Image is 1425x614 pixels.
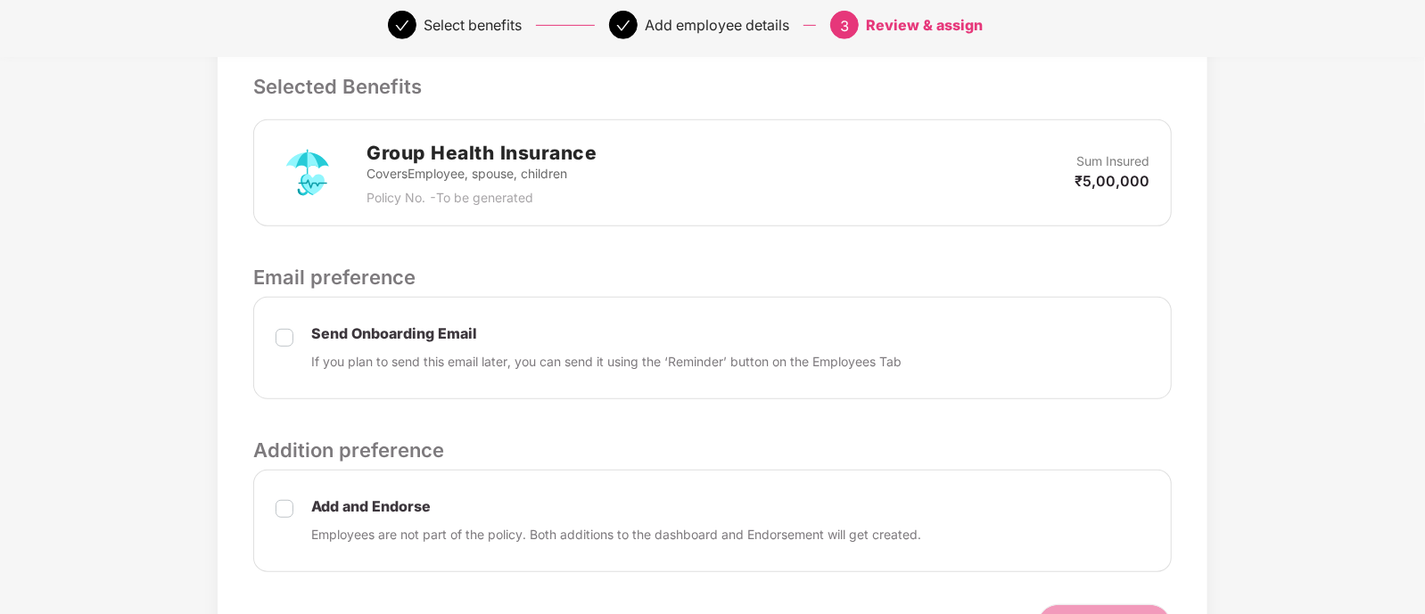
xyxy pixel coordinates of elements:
p: Covers Employee, spouse, children [367,164,597,184]
p: Add and Endorse [311,497,921,516]
span: 3 [840,17,849,35]
p: Employees are not part of the policy. Both additions to the dashboard and Endorsement will get cr... [311,525,921,544]
p: Sum Insured [1076,151,1149,171]
p: ₹5,00,000 [1075,171,1149,191]
p: Addition preference [253,435,1172,465]
p: Selected Benefits [253,71,1172,102]
p: Send Onboarding Email [311,324,902,343]
div: Add employee details [645,11,789,39]
span: check [395,19,409,33]
div: Review & assign [866,11,983,39]
h2: Group Health Insurance [367,138,597,168]
span: check [616,19,630,33]
p: Policy No. - To be generated [367,188,597,208]
p: If you plan to send this email later, you can send it using the ‘Reminder’ button on the Employee... [311,352,902,372]
p: Email preference [253,262,1172,292]
img: svg+xml;base64,PHN2ZyB4bWxucz0iaHR0cDovL3d3dy53My5vcmcvMjAwMC9zdmciIHdpZHRoPSI3MiIgaGVpZ2h0PSI3Mi... [276,141,340,205]
div: Select benefits [424,11,522,39]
